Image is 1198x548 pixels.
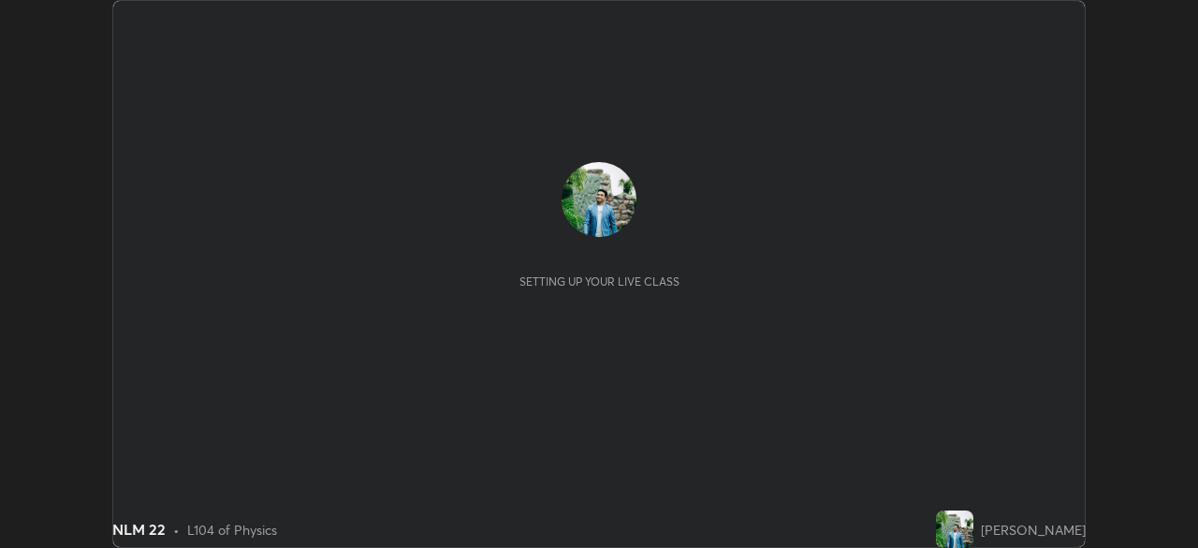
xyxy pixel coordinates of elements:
div: [PERSON_NAME] [981,520,1086,540]
div: Setting up your live class [519,274,679,289]
div: • [173,520,180,540]
div: L104 of Physics [187,520,277,540]
img: 3039acb2fa3d48028dcb1705d1182d1b.jpg [936,511,973,548]
div: NLM 22 [112,518,166,541]
img: 3039acb2fa3d48028dcb1705d1182d1b.jpg [562,162,636,237]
